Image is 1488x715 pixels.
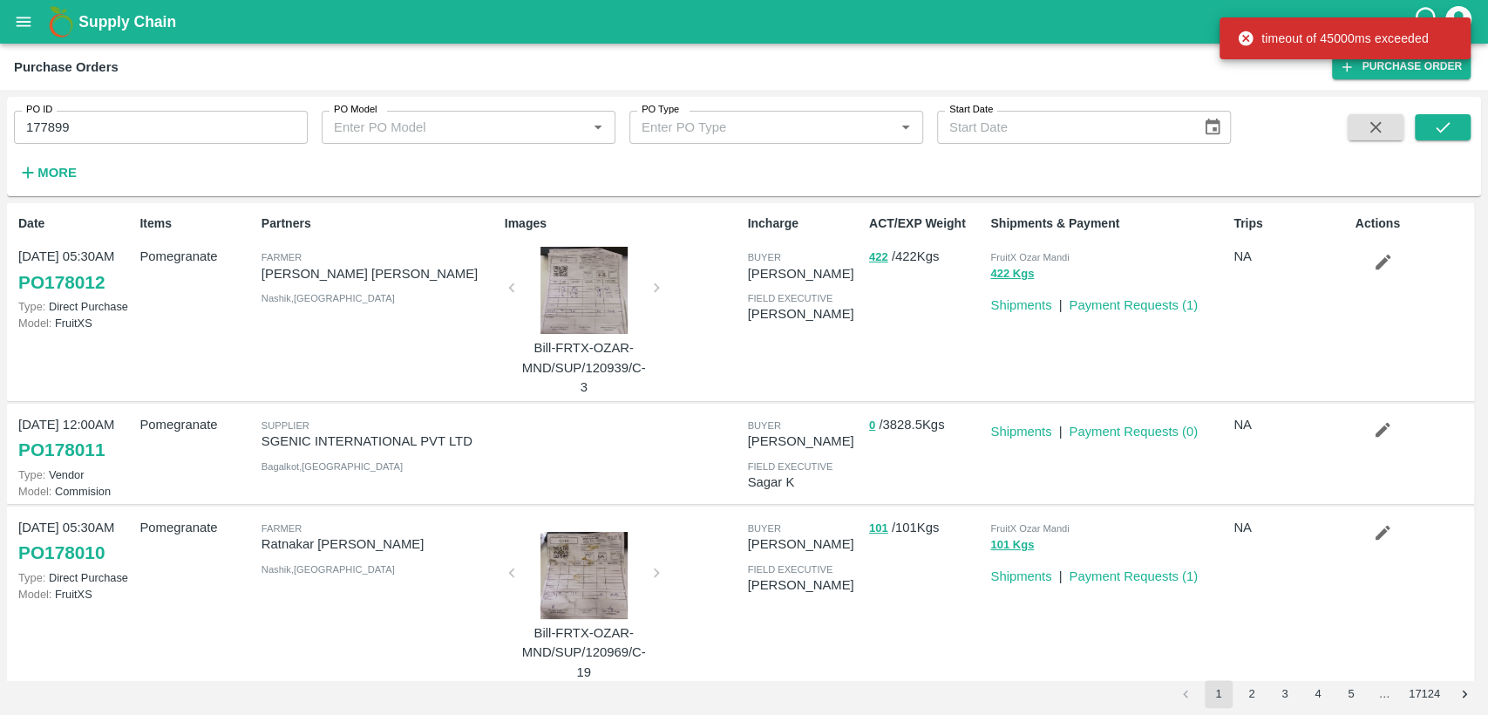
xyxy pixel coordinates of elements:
[869,214,983,233] p: ACT/EXP Weight
[139,415,254,434] p: Pomegranate
[747,304,861,323] p: [PERSON_NAME]
[14,158,81,187] button: More
[990,298,1051,312] a: Shipments
[635,116,866,139] input: Enter PO Type
[262,264,498,283] p: [PERSON_NAME] [PERSON_NAME]
[1337,680,1365,708] button: Go to page 5
[747,575,861,595] p: [PERSON_NAME]
[262,564,395,575] span: Nashik , [GEOGRAPHIC_DATA]
[18,485,51,498] span: Model:
[262,523,302,534] span: Farmer
[990,214,1226,233] p: Shipments & Payment
[1403,680,1445,708] button: Go to page 17124
[44,4,78,39] img: logo
[262,214,498,233] p: Partners
[139,247,254,266] p: Pomegranate
[869,519,888,539] button: 101
[18,571,45,584] span: Type:
[869,518,983,538] p: / 101 Kgs
[1412,6,1443,37] div: customer-support
[894,116,917,139] button: Open
[1233,415,1348,434] p: NA
[747,523,780,534] span: buyer
[990,569,1051,583] a: Shipments
[1233,247,1348,266] p: NA
[18,586,132,603] p: FruitXS
[869,415,983,435] p: / 3828.5 Kgs
[990,523,1069,534] span: FruitX Ozar Mandi
[937,111,1189,144] input: Start Date
[37,166,77,180] strong: More
[505,214,741,233] p: Images
[1205,680,1233,708] button: page 1
[18,588,51,601] span: Model:
[1370,686,1398,703] div: …
[327,116,559,139] input: Enter PO Model
[747,252,780,262] span: buyer
[990,425,1051,439] a: Shipments
[747,535,861,554] p: [PERSON_NAME]
[587,116,609,139] button: Open
[1051,415,1062,441] div: |
[1051,560,1062,586] div: |
[747,564,832,575] span: field executive
[869,248,888,268] button: 422
[262,461,403,472] span: Bagalkot , [GEOGRAPHIC_DATA]
[14,56,119,78] div: Purchase Orders
[1356,214,1470,233] p: Actions
[18,300,45,313] span: Type:
[1169,680,1481,708] nav: pagination navigation
[3,2,44,42] button: open drawer
[990,535,1034,555] button: 101 Kgs
[1069,569,1198,583] a: Payment Requests (1)
[747,420,780,431] span: buyer
[18,466,132,483] p: Vendor
[1304,680,1332,708] button: Go to page 4
[1332,54,1471,79] a: Purchase Order
[18,214,132,233] p: Date
[1451,680,1478,708] button: Go to next page
[869,247,983,267] p: / 422 Kgs
[262,293,395,303] span: Nashik , [GEOGRAPHIC_DATA]
[18,267,105,298] a: PO178012
[18,434,105,466] a: PO178011
[990,264,1034,284] button: 422 Kgs
[334,103,377,117] label: PO Model
[747,432,861,451] p: [PERSON_NAME]
[18,415,132,434] p: [DATE] 12:00AM
[747,293,832,303] span: field executive
[1271,680,1299,708] button: Go to page 3
[78,10,1412,34] a: Supply Chain
[139,518,254,537] p: Pomegranate
[747,214,861,233] p: Incharge
[18,569,132,586] p: Direct Purchase
[78,13,176,31] b: Supply Chain
[26,103,52,117] label: PO ID
[18,468,45,481] span: Type:
[18,537,105,569] a: PO178010
[1051,289,1062,315] div: |
[1238,680,1266,708] button: Go to page 2
[519,623,649,682] p: Bill-FRTX-OZAR-MND/SUP/120969/C-19
[869,416,875,436] button: 0
[18,317,51,330] span: Model:
[1233,214,1348,233] p: Trips
[262,535,498,554] p: Ratnakar [PERSON_NAME]
[1069,298,1198,312] a: Payment Requests (1)
[747,461,832,472] span: field executive
[1233,518,1348,537] p: NA
[18,315,132,331] p: FruitXS
[949,103,993,117] label: Start Date
[1069,425,1198,439] a: Payment Requests (0)
[18,483,132,500] p: Commision
[990,252,1069,262] span: FruitX Ozar Mandi
[1443,3,1474,40] div: account of current user
[747,264,861,283] p: [PERSON_NAME]
[519,338,649,397] p: Bill-FRTX-OZAR-MND/SUP/120939/C-3
[262,252,302,262] span: Farmer
[642,103,679,117] label: PO Type
[262,432,498,451] p: SGENIC INTERNATIONAL PVT LTD
[1196,111,1229,144] button: Choose date
[18,298,132,315] p: Direct Purchase
[18,518,132,537] p: [DATE] 05:30AM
